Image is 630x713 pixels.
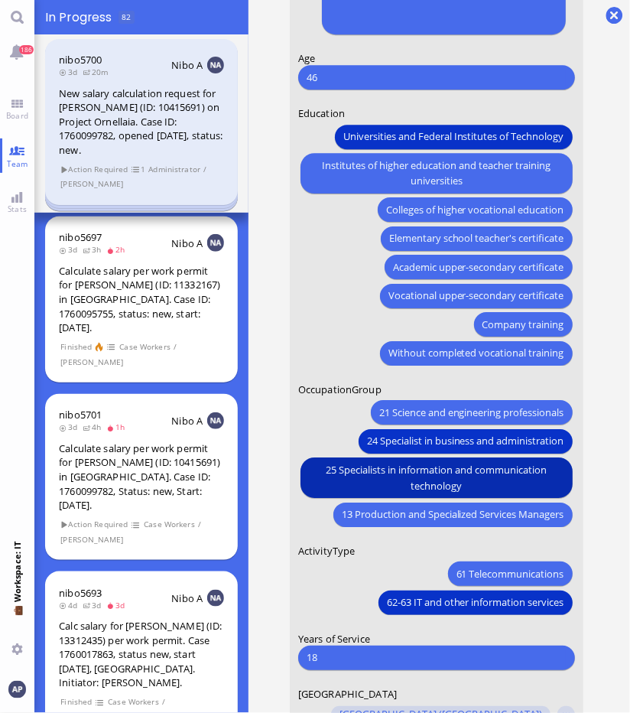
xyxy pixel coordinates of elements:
[60,163,129,176] span: Action Required
[171,591,203,605] span: Nibo A
[59,230,102,244] a: nibo5697
[379,405,564,421] span: 21 Science and engineering professionals
[59,86,224,158] div: New salary calculation request for [PERSON_NAME] (ID: 10415691) on Project Ornellaia. Case ID: 17...
[59,619,224,690] div: Calc salary for [PERSON_NAME] (ID: 13312435) per work permit. Case 1760017863, status new, start ...
[4,203,31,214] span: Stats
[298,632,370,646] span: Years of Service
[148,163,201,176] span: Administrator
[59,244,83,255] span: 3d
[381,226,573,251] button: Elementary school teacher's certificate
[298,106,345,120] span: Education
[387,595,564,611] span: 62-63 IT and other information services
[60,518,129,531] span: Action Required
[380,284,573,308] button: Vocational upper-secondary certificate
[335,125,573,149] button: Universities and Federal Institutes of Technology
[333,503,573,527] button: 13 Production and Specialized Services Managers
[11,603,23,637] span: 💼 Workspace: IT
[60,356,124,369] span: [PERSON_NAME]
[131,163,146,176] span: view 1 items
[300,458,573,499] button: 25 Specialists in information and communication technology
[161,695,166,708] span: /
[119,340,171,353] span: Case Workers
[367,434,564,450] span: 24 Specialist in business and administration
[59,600,83,610] span: 4d
[59,264,224,335] div: Calculate salary per work permit for [PERSON_NAME] (ID: 11332167) in [GEOGRAPHIC_DATA]. Case ID: ...
[60,340,93,353] span: Finished
[342,506,564,523] span: 13 Production and Specialized Services Managers
[207,412,224,429] img: NA
[298,544,356,558] span: ActivityType
[59,422,83,432] span: 3d
[197,518,202,531] span: /
[59,586,102,600] a: nibo5693
[106,600,130,610] span: 3d
[298,687,397,701] span: [GEOGRAPHIC_DATA]
[3,158,32,169] span: Team
[474,313,573,337] button: Company training
[171,414,203,428] span: Nibo A
[385,256,573,280] button: Academic upper-secondary certificate
[393,259,564,275] span: Academic upper-secondary certificate
[380,341,573,366] button: Without completed vocational training
[59,408,102,422] a: nibo5701
[378,198,573,223] button: Colleges of higher vocational education
[171,58,203,72] span: Nibo A
[83,244,106,255] span: 3h
[389,231,564,247] span: Elementary school teacher's certificate
[106,422,130,432] span: 1h
[456,566,564,582] span: 61 Telecommunications
[59,67,83,77] span: 3d
[203,163,208,176] span: /
[59,53,102,67] a: nibo5700
[171,236,203,250] span: Nibo A
[359,429,573,454] button: 24 Specialist in business and administration
[388,346,564,362] span: Without completed vocational training
[8,681,25,698] img: You
[300,153,573,194] button: Institutes of higher education and teacher training universities
[343,129,564,145] span: Universities and Federal Institutes of Technology
[386,202,564,218] span: Colleges of higher vocational education
[371,401,573,425] button: 21 Science and engineering professionals
[207,57,224,73] img: NA
[122,11,131,22] span: 82
[388,288,564,304] span: Vocational upper-secondary certificate
[309,158,564,190] span: Institutes of higher education and teacher training universities
[298,383,382,396] span: OccupationGroup
[378,591,573,615] button: 62-63 IT and other information services
[60,533,124,546] span: [PERSON_NAME]
[106,244,130,255] span: 2h
[59,441,224,513] div: Calculate salary per work permit for [PERSON_NAME] (ID: 10415691) in [GEOGRAPHIC_DATA]. Case ID: ...
[45,8,117,26] span: In progress
[60,177,124,190] span: [PERSON_NAME]
[448,562,573,586] button: 61 Telecommunications
[108,695,160,708] span: Case Workers
[83,67,113,77] span: 20m
[207,234,224,251] img: NA
[482,317,564,333] span: Company training
[298,51,315,65] span: Age
[83,422,106,432] span: 4h
[144,518,196,531] span: Case Workers
[309,462,564,494] span: 25 Specialists in information and communication technology
[19,45,34,54] span: 186
[174,340,178,353] span: /
[2,110,32,121] span: Board
[207,590,224,607] img: NA
[83,600,106,610] span: 3d
[60,695,93,708] span: Finished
